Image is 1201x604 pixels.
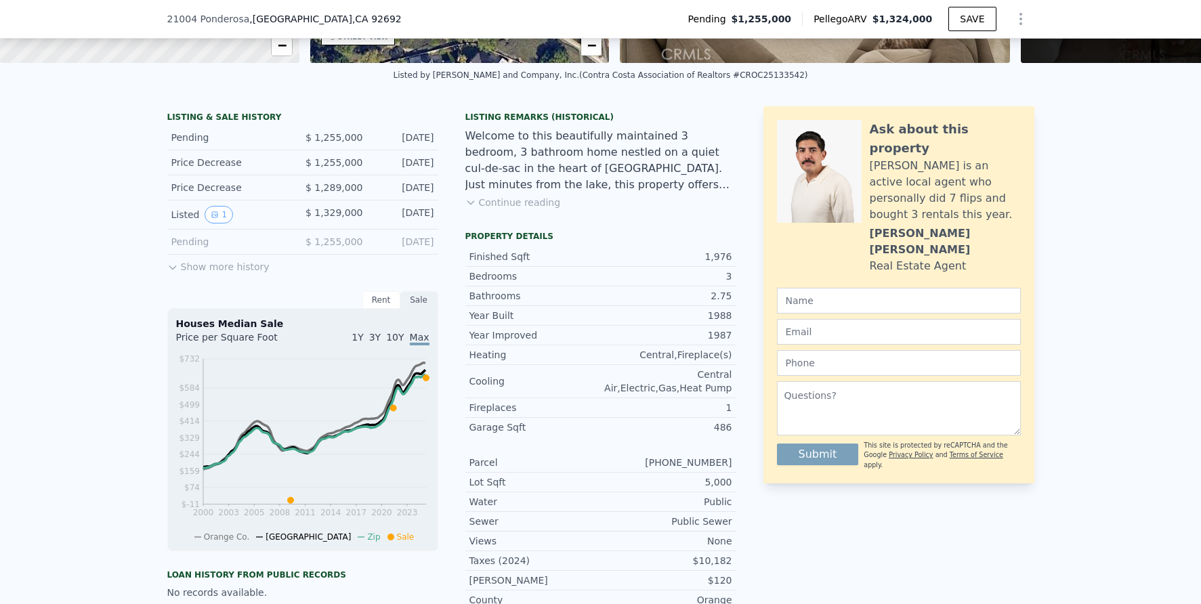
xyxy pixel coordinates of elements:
button: View historical data [205,206,233,223]
tspan: 2017 [345,508,366,517]
div: Water [469,495,601,509]
div: Price per Square Foot [176,330,303,352]
button: Show Options [1007,5,1034,33]
div: [PHONE_NUMBER] [601,456,732,469]
span: [GEOGRAPHIC_DATA] [266,532,351,542]
div: Real Estate Agent [870,258,967,274]
span: $1,255,000 [732,12,792,26]
div: [DATE] [374,156,434,169]
a: Zoom out [581,35,602,56]
div: Pending [171,235,292,249]
span: Zip [367,532,380,542]
span: $ 1,329,000 [305,207,363,218]
span: $1,324,000 [872,14,933,24]
div: LISTING & SALE HISTORY [167,112,438,125]
div: [DATE] [374,131,434,144]
div: Listing Remarks (Historical) [465,112,736,123]
div: 5,000 [601,475,732,489]
div: [DATE] [374,206,434,223]
span: $ 1,289,000 [305,182,363,193]
tspan: $159 [179,467,200,476]
tspan: $584 [179,383,200,393]
div: 1,976 [601,250,732,263]
div: Garage Sqft [469,420,601,434]
div: [PERSON_NAME] is an active local agent who personally did 7 flips and bought 3 rentals this year. [870,158,1021,223]
tspan: 2003 [218,508,239,517]
a: Zoom out [272,35,292,56]
span: , [GEOGRAPHIC_DATA] [249,12,401,26]
span: $ 1,255,000 [305,236,363,247]
div: Public [601,495,732,509]
tspan: $329 [179,433,200,443]
div: 3 [601,269,732,283]
div: Listed by [PERSON_NAME] and Company, Inc. (Contra Costa Association of Realtors #CROC25133542) [394,70,808,80]
span: − [587,37,596,53]
div: 1 [601,401,732,414]
div: 2.75 [601,289,732,303]
span: Pending [688,12,732,26]
div: Pending [171,131,292,144]
div: Taxes (2024) [469,554,601,567]
tspan: $732 [179,354,200,364]
button: Show more history [167,255,270,274]
tspan: 2008 [269,508,290,517]
div: Year Improved [469,328,601,342]
span: $ 1,255,000 [305,132,363,143]
div: [PERSON_NAME] [469,574,601,587]
span: $ 1,255,000 [305,157,363,168]
span: 1Y [352,332,363,343]
div: Bathrooms [469,289,601,303]
tspan: 2020 [371,508,392,517]
div: Houses Median Sale [176,317,429,330]
div: Central Air,Electric,Gas,Heat Pump [601,368,732,395]
div: This site is protected by reCAPTCHA and the Google and apply. [864,441,1020,470]
tspan: 2000 [192,508,213,517]
span: 3Y [369,332,381,343]
div: Year Built [469,309,601,322]
div: $10,182 [601,554,732,567]
tspan: $74 [184,483,200,492]
a: Privacy Policy [889,451,933,458]
tspan: $-11 [181,500,199,509]
div: [DATE] [374,235,434,249]
span: Max [410,332,429,345]
div: Ask about this property [870,120,1021,158]
input: Phone [777,350,1021,376]
span: , CA 92692 [352,14,402,24]
tspan: 2011 [295,508,316,517]
div: Property details [465,231,736,242]
div: 486 [601,420,732,434]
div: Central,Fireplace(s) [601,348,732,362]
div: Fireplaces [469,401,601,414]
div: Heating [469,348,601,362]
div: Finished Sqft [469,250,601,263]
div: Price Decrease [171,156,292,169]
span: − [277,37,286,53]
input: Name [777,288,1021,314]
div: None [601,534,732,548]
div: Listed [171,206,292,223]
div: Public Sewer [601,515,732,528]
div: Rent [362,291,400,309]
tspan: 2005 [243,508,264,517]
div: Lot Sqft [469,475,601,489]
a: Terms of Service [950,451,1003,458]
div: [PERSON_NAME] [PERSON_NAME] [870,225,1021,258]
div: No records available. [167,586,438,599]
tspan: $499 [179,400,200,410]
div: Loan history from public records [167,569,438,580]
input: Email [777,319,1021,345]
div: Price Decrease [171,181,292,194]
button: Continue reading [465,196,561,209]
button: Submit [777,444,859,465]
div: $120 [601,574,732,587]
div: Welcome to this beautifully maintained 3 bedroom, 3 bathroom home nestled on a quiet cul-de-sac i... [465,128,736,193]
button: SAVE [948,7,996,31]
div: Cooling [469,374,601,388]
div: Bedrooms [469,269,601,283]
span: 10Y [386,332,404,343]
span: 21004 Ponderosa [167,12,250,26]
div: Views [469,534,601,548]
tspan: $244 [179,450,200,459]
tspan: $414 [179,416,200,426]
